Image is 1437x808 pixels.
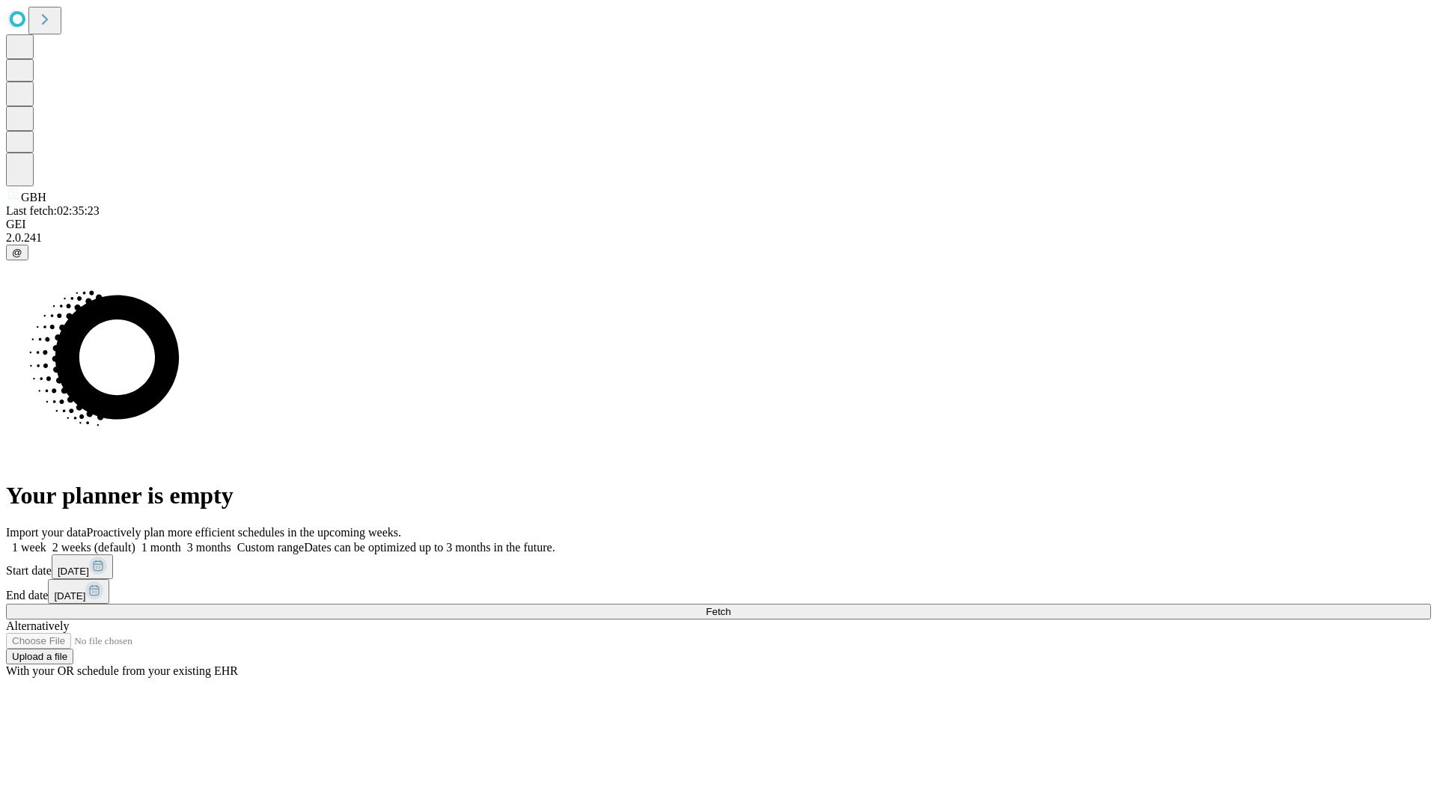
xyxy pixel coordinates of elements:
[6,218,1431,231] div: GEI
[6,649,73,664] button: Upload a file
[6,664,238,677] span: With your OR schedule from your existing EHR
[187,541,231,554] span: 3 months
[52,541,135,554] span: 2 weeks (default)
[6,245,28,260] button: @
[48,579,109,604] button: [DATE]
[141,541,181,554] span: 1 month
[706,606,730,617] span: Fetch
[6,619,69,632] span: Alternatively
[52,554,113,579] button: [DATE]
[6,526,87,539] span: Import your data
[6,231,1431,245] div: 2.0.241
[54,590,85,602] span: [DATE]
[87,526,401,539] span: Proactively plan more efficient schedules in the upcoming weeks.
[12,247,22,258] span: @
[304,541,555,554] span: Dates can be optimized up to 3 months in the future.
[6,579,1431,604] div: End date
[21,191,46,203] span: GBH
[6,554,1431,579] div: Start date
[237,541,304,554] span: Custom range
[6,204,100,217] span: Last fetch: 02:35:23
[12,541,46,554] span: 1 week
[6,604,1431,619] button: Fetch
[58,566,89,577] span: [DATE]
[6,482,1431,509] h1: Your planner is empty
